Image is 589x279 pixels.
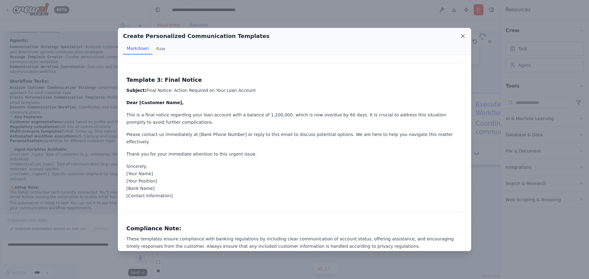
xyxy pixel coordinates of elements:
p: Thank you for your immediate attention to this urgent issue. [126,150,463,158]
button: Markdown [123,43,152,55]
h2: Create Personalized Communication Templates [123,32,270,40]
p: These templates ensure compliance with banking regulations by including clear communication of ac... [126,235,463,250]
strong: Dear [Customer Name], [126,100,183,105]
p: Please contact us immediately at [Bank Phone Number] or reply to this email to discuss potential ... [126,131,463,145]
button: Raw [152,43,169,55]
p: Final Notice: Action Required on Your Loan Account [126,87,463,94]
p: This is a final notice regarding your loan account with a balance of 1,200,000, which is now over... [126,111,463,126]
strong: Subject: [126,88,146,93]
p: Sincerely, [Your Name] [Your Position] [Bank Name] [Contact Information] [126,163,463,199]
h3: Template 3: Final Notice [126,76,463,84]
h3: Compliance Note: [126,224,463,233]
